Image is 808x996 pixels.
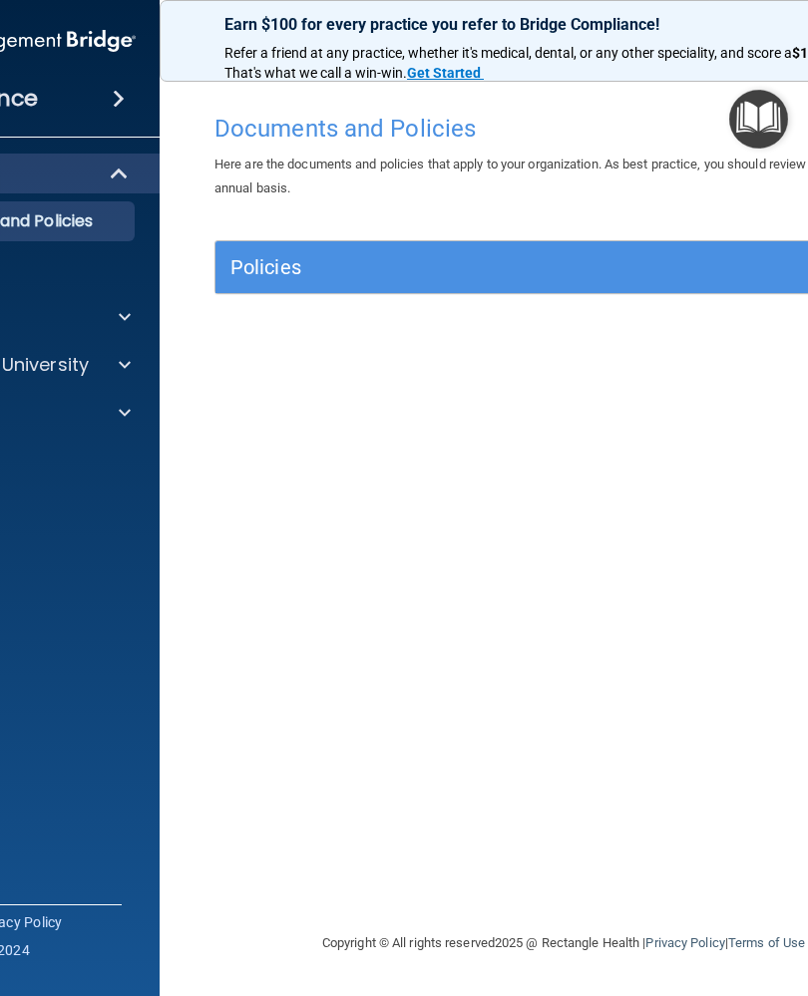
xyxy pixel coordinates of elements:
button: Open Resource Center [729,90,788,149]
a: Get Started [407,65,484,81]
strong: Get Started [407,65,481,81]
h5: Policies [230,256,723,278]
a: Terms of Use [728,935,805,950]
a: Privacy Policy [645,935,724,950]
span: Refer a friend at any practice, whether it's medical, dental, or any other speciality, and score a [224,45,792,61]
